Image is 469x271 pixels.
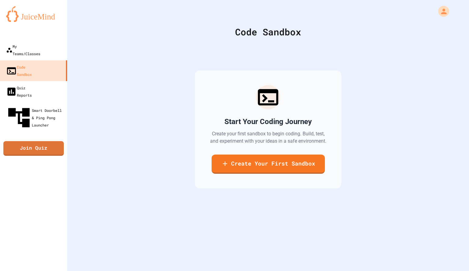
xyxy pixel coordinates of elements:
[432,4,451,18] div: My Account
[212,155,325,174] a: Create Your First Sandbox
[209,130,327,145] p: Create your first sandbox to begin coding. Build, test, and experiment with your ideas in a safe ...
[82,25,454,39] div: Code Sandbox
[6,105,65,130] div: Smart Doorbell & Ping Pong Launcher
[6,43,40,57] div: My Teams/Classes
[6,63,32,78] div: Code Sandbox
[6,84,32,99] div: Quiz Reports
[3,141,64,156] a: Join Quiz
[224,117,312,127] h2: Start Your Coding Journey
[6,6,61,22] img: logo-orange.svg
